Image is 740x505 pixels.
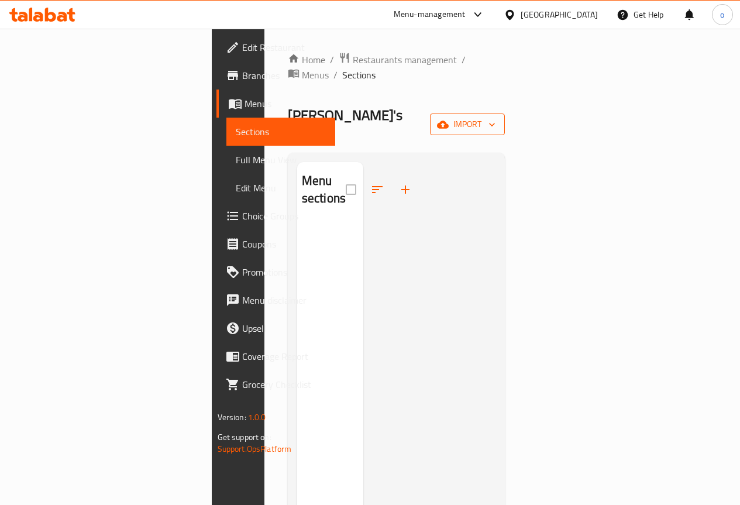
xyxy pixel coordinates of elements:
span: Edit Restaurant [242,40,326,54]
span: Coverage Report [242,349,326,363]
li: / [333,68,338,82]
button: Add section [391,176,419,204]
span: Promotions [242,265,326,279]
span: Sections [342,68,376,82]
a: Branches [216,61,335,90]
a: Edit Menu [226,174,335,202]
a: Coupons [216,230,335,258]
a: Edit Restaurant [216,33,335,61]
span: Get support on: [218,430,271,445]
a: Menus [216,90,335,118]
span: Restaurants management [353,53,457,67]
span: Choice Groups [242,209,326,223]
a: Sections [226,118,335,146]
span: Menus [245,97,326,111]
a: Grocery Checklist [216,370,335,398]
span: o [720,8,724,21]
a: Promotions [216,258,335,286]
a: Menu disclaimer [216,286,335,314]
span: import [439,117,495,132]
li: / [462,53,466,67]
nav: breadcrumb [288,52,505,83]
span: Coupons [242,237,326,251]
div: Menu-management [394,8,466,22]
span: Version: [218,410,246,425]
span: Full Menu View [236,153,326,167]
a: Support.OpsPlatform [218,441,292,456]
span: [PERSON_NAME]'s [288,102,402,128]
span: Menu disclaimer [242,293,326,307]
a: Upsell [216,314,335,342]
span: 1.0.0 [248,410,266,425]
span: Upsell [242,321,326,335]
nav: Menu sections [297,218,363,227]
span: Grocery Checklist [242,377,326,391]
div: [GEOGRAPHIC_DATA] [521,8,598,21]
a: Coverage Report [216,342,335,370]
span: Branches [242,68,326,83]
span: Edit Menu [236,181,326,195]
a: Full Menu View [226,146,335,174]
a: Choice Groups [216,202,335,230]
span: Sections [236,125,326,139]
a: Restaurants management [339,52,457,67]
button: import [430,114,505,135]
